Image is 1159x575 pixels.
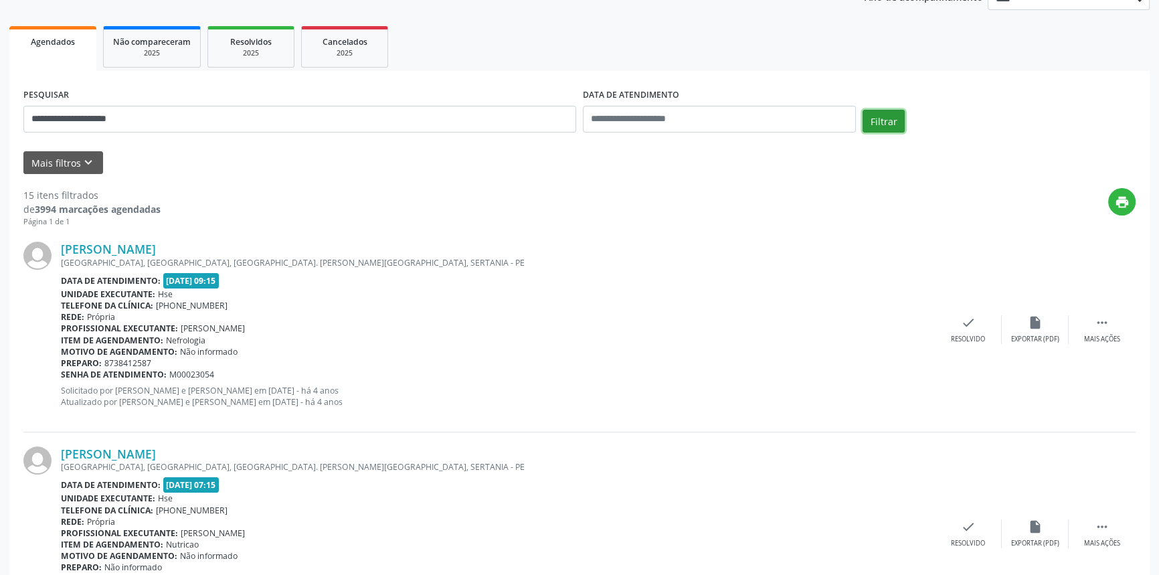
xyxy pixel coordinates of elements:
button: Mais filtroskeyboard_arrow_down [23,151,103,175]
div: Resolvido [951,539,985,548]
a: [PERSON_NAME] [61,242,156,256]
span: [DATE] 07:15 [163,477,219,493]
span: 8738412587 [104,357,151,369]
b: Preparo: [61,357,102,369]
b: Rede: [61,516,84,527]
i: print [1115,195,1130,210]
i:  [1095,315,1109,330]
span: Agendados [31,36,75,48]
span: Não informado [104,562,162,573]
b: Motivo de agendamento: [61,346,177,357]
button: Filtrar [863,110,905,133]
b: Profissional executante: [61,323,178,334]
div: 2025 [113,48,191,58]
div: Resolvido [951,335,985,344]
b: Item de agendamento: [61,539,163,550]
div: 2025 [217,48,284,58]
button: print [1108,188,1136,216]
span: Própria [87,516,115,527]
img: img [23,242,52,270]
b: Telefone da clínica: [61,505,153,516]
span: M00023054 [169,369,214,380]
div: Exportar (PDF) [1011,335,1059,344]
label: DATA DE ATENDIMENTO [583,85,679,106]
a: [PERSON_NAME] [61,446,156,461]
span: Não compareceram [113,36,191,48]
b: Unidade executante: [61,289,155,300]
span: Não informado [180,550,238,562]
i: check [961,519,976,534]
i: check [961,315,976,330]
span: Cancelados [323,36,367,48]
div: Mais ações [1084,539,1120,548]
span: Nefrologia [166,335,205,346]
label: PESQUISAR [23,85,69,106]
div: de [23,202,161,216]
b: Motivo de agendamento: [61,550,177,562]
p: Solicitado por [PERSON_NAME] e [PERSON_NAME] em [DATE] - há 4 anos Atualizado por [PERSON_NAME] e... [61,385,935,408]
div: [GEOGRAPHIC_DATA], [GEOGRAPHIC_DATA], [GEOGRAPHIC_DATA]. [PERSON_NAME][GEOGRAPHIC_DATA], SERTANIA... [61,257,935,268]
span: Resolvidos [230,36,272,48]
b: Data de atendimento: [61,479,161,491]
div: 2025 [311,48,378,58]
div: Mais ações [1084,335,1120,344]
div: [GEOGRAPHIC_DATA], [GEOGRAPHIC_DATA], [GEOGRAPHIC_DATA]. [PERSON_NAME][GEOGRAPHIC_DATA], SERTANIA... [61,461,935,473]
span: [PHONE_NUMBER] [156,300,228,311]
span: Própria [87,311,115,323]
span: Nutricao [166,539,199,550]
b: Preparo: [61,562,102,573]
span: [PERSON_NAME] [181,527,245,539]
span: [PHONE_NUMBER] [156,505,228,516]
i: keyboard_arrow_down [81,155,96,170]
b: Rede: [61,311,84,323]
span: Hse [158,289,173,300]
b: Unidade executante: [61,493,155,504]
i:  [1095,519,1109,534]
img: img [23,446,52,475]
span: [PERSON_NAME] [181,323,245,334]
div: 15 itens filtrados [23,188,161,202]
b: Item de agendamento: [61,335,163,346]
span: [DATE] 09:15 [163,273,219,289]
div: Página 1 de 1 [23,216,161,228]
span: Não informado [180,346,238,357]
div: Exportar (PDF) [1011,539,1059,548]
strong: 3994 marcações agendadas [35,203,161,216]
b: Senha de atendimento: [61,369,167,380]
b: Data de atendimento: [61,275,161,286]
i: insert_drive_file [1028,519,1043,534]
b: Profissional executante: [61,527,178,539]
i: insert_drive_file [1028,315,1043,330]
b: Telefone da clínica: [61,300,153,311]
span: Hse [158,493,173,504]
